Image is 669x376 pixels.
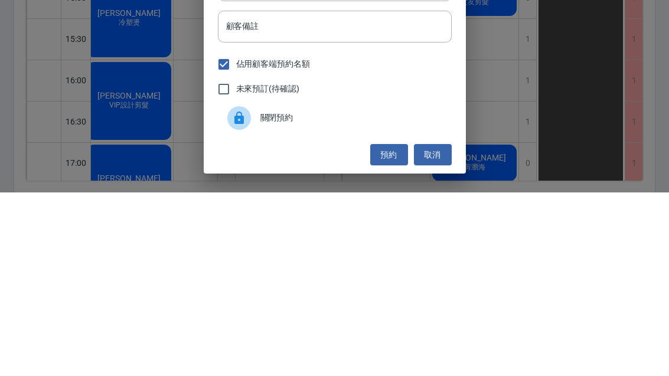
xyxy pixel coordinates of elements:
label: 顧客姓名 [226,64,255,73]
div: 30分鐘 [218,111,452,143]
div: 關閉預約 [218,285,452,318]
button: 取消 [414,328,452,349]
span: 佔用顧客端預約名額 [236,241,311,254]
span: 未來預訂(待確認) [236,266,300,279]
span: 關閉預約 [260,295,442,308]
button: 預約 [370,328,408,349]
label: 顧客電話 [226,23,255,32]
label: 服務時長 [226,106,251,115]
